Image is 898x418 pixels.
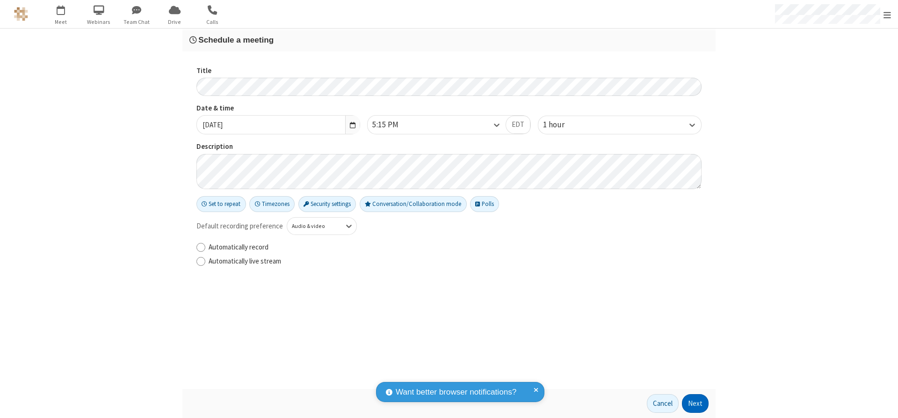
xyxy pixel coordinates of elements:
span: Default recording preference [196,221,283,232]
iframe: Chat [875,394,891,411]
label: Date & time [196,103,360,114]
label: Description [196,141,702,152]
span: Meet [43,18,79,26]
button: Timezones [249,196,295,212]
label: Automatically record [209,242,702,253]
button: Cancel [647,394,679,413]
button: Security settings [298,196,356,212]
div: 5:15 PM [372,119,414,131]
button: Next [682,394,709,413]
label: Title [196,66,702,76]
img: QA Selenium DO NOT DELETE OR CHANGE [14,7,28,21]
span: Team Chat [119,18,154,26]
button: Polls [470,196,499,212]
div: Audio & video [292,222,336,230]
span: Want better browser notifications? [396,386,516,398]
span: Drive [157,18,192,26]
div: 1 hour [543,119,580,131]
span: Calls [195,18,230,26]
span: Webinars [81,18,116,26]
button: Set to repeat [196,196,246,212]
span: Schedule a meeting [198,35,274,44]
button: Conversation/Collaboration mode [360,196,467,212]
label: Automatically live stream [209,256,702,267]
button: EDT [506,116,530,134]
